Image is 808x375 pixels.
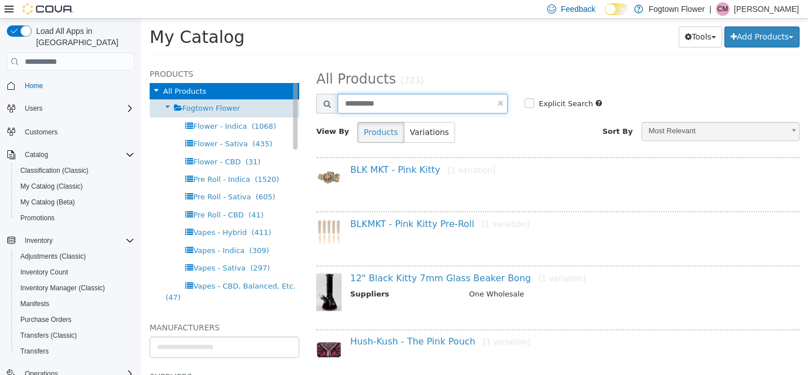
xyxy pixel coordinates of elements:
[20,347,49,356] span: Transfers
[110,210,130,218] span: (411)
[216,103,263,124] button: Products
[23,3,73,15] img: Cova
[11,248,139,264] button: Adjustments (Classic)
[16,211,59,225] a: Promotions
[20,102,134,115] span: Users
[649,2,705,16] p: Fogtown Flower
[20,166,89,175] span: Classification (Classic)
[16,345,53,358] a: Transfers
[108,228,128,236] span: (309)
[11,343,139,359] button: Transfers
[20,124,134,138] span: Customers
[342,319,390,328] small: [1 variation]
[16,297,54,311] a: Manifests
[583,8,658,29] button: Add Products
[16,281,110,295] a: Inventory Manager (Classic)
[2,147,139,163] button: Catalog
[52,228,103,236] span: Vapes - Indica
[8,351,158,365] h5: Suppliers
[25,81,43,90] span: Home
[11,210,139,226] button: Promotions
[52,139,99,147] span: Flower - CBD
[25,104,42,113] span: Users
[52,210,106,218] span: Vapes - Hybrid
[16,265,73,279] a: Inventory Count
[11,163,139,178] button: Classification (Classic)
[20,234,134,247] span: Inventory
[20,148,134,162] span: Catalog
[20,252,86,261] span: Adjustments (Classic)
[25,236,53,245] span: Inventory
[32,25,134,48] span: Load All Apps in [GEOGRAPHIC_DATA]
[16,297,134,311] span: Manifests
[398,255,445,264] small: [1 variation]
[320,270,650,284] td: One Wholesale
[175,319,200,344] img: 150
[41,85,99,94] span: Fogtown Flower
[2,77,139,94] button: Home
[109,245,129,254] span: (297)
[709,2,711,16] p: |
[175,146,200,171] img: 150
[16,345,134,358] span: Transfers
[175,200,200,226] img: 150
[2,101,139,116] button: Users
[209,317,389,328] a: Hush-Kush - The Pink Pouch[1 variation]
[52,121,107,129] span: Flower - Sativa
[107,192,123,200] span: (41)
[209,254,444,265] a: 12" Black Kitty 7mm Glass Beaker Bong[1 variation]
[25,150,48,159] span: Catalog
[20,213,55,223] span: Promotions
[307,147,354,156] small: [1 variation]
[115,174,134,182] span: (605)
[11,280,139,296] button: Inventory Manager (Classic)
[52,103,106,112] span: Flower - Indica
[2,233,139,248] button: Inventory
[263,103,314,124] button: Variations
[16,180,134,193] span: My Catalog (Classic)
[52,174,110,182] span: Pre Roll - Sativa
[11,194,139,210] button: My Catalog (Beta)
[501,104,643,121] span: Most Relevant
[605,15,605,16] span: Dark Mode
[8,302,158,316] h5: Manufacturers
[259,57,283,67] small: (323)
[52,263,154,272] span: Vapes - CBD, Balanced, Etc.
[16,195,134,209] span: My Catalog (Beta)
[8,49,158,62] h5: Products
[500,103,658,123] a: Most Relevant
[209,200,388,211] a: BLKMKT - Pink Kitty Pre-Roll[1 variation]
[20,331,77,340] span: Transfers (Classic)
[11,296,139,312] button: Manifests
[8,8,103,28] span: My Catalog
[20,102,47,115] button: Users
[16,211,134,225] span: Promotions
[52,245,104,254] span: Vapes - Sativa
[24,274,40,283] span: (47)
[111,121,131,129] span: (435)
[11,178,139,194] button: My Catalog (Classic)
[20,268,68,277] span: Inventory Count
[20,148,53,162] button: Catalog
[16,195,80,209] a: My Catalog (Beta)
[52,192,102,200] span: Pre Roll - CBD
[25,128,58,137] span: Customers
[11,328,139,343] button: Transfers (Classic)
[16,250,134,263] span: Adjustments (Classic)
[175,53,255,68] span: All Products
[2,123,139,139] button: Customers
[209,270,319,284] th: Suppliers
[16,313,76,326] a: Purchase Orders
[11,264,139,280] button: Inventory Count
[605,3,628,15] input: Dark Mode
[22,68,65,77] span: All Products
[16,180,88,193] a: My Catalog (Classic)
[20,284,105,293] span: Inventory Manager (Classic)
[20,315,72,324] span: Purchase Orders
[341,201,388,210] small: [1 variation]
[16,250,90,263] a: Adjustments (Classic)
[20,79,47,93] a: Home
[16,265,134,279] span: Inventory Count
[718,2,728,16] span: CM
[538,8,581,29] button: Tools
